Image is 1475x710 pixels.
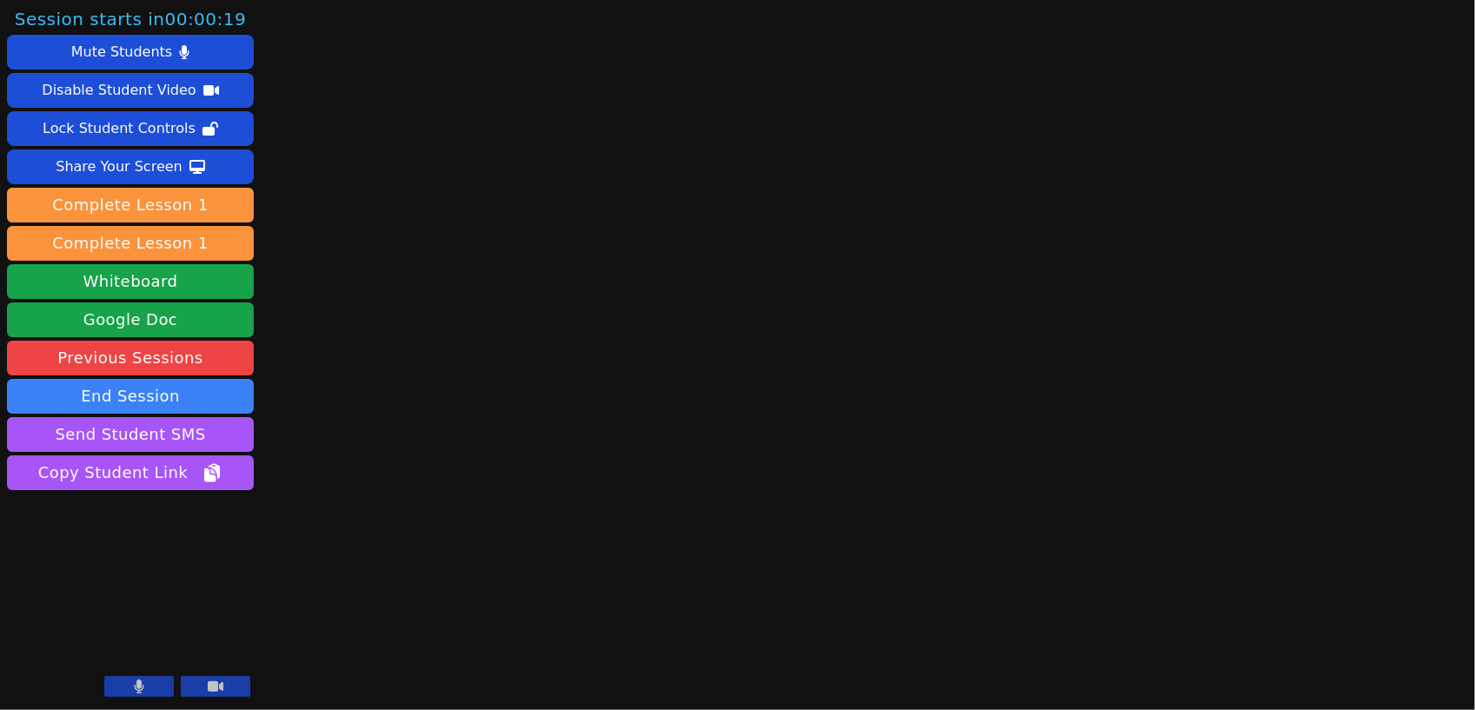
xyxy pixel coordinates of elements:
button: Share Your Screen [7,149,254,184]
button: Complete Lesson 1 [7,226,254,261]
a: Google Doc [7,302,254,337]
button: Complete Lesson 1 [7,188,254,222]
button: Whiteboard [7,264,254,299]
span: Copy Student Link [38,461,223,485]
button: Send Student SMS [7,417,254,452]
button: End Session [7,379,254,414]
span: Session starts in [15,7,247,31]
button: Disable Student Video [7,73,254,108]
div: Disable Student Video [42,76,196,104]
a: Previous Sessions [7,341,254,375]
div: Share Your Screen [56,153,183,181]
button: Mute Students [7,35,254,70]
time: 00:00:19 [164,9,246,30]
button: Copy Student Link [7,455,254,490]
div: Lock Student Controls [43,115,196,143]
button: Lock Student Controls [7,111,254,146]
div: Mute Students [71,38,172,66]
